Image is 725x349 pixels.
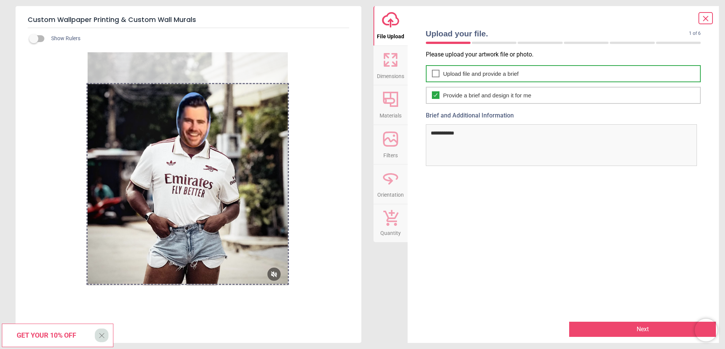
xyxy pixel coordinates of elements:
[373,125,408,164] button: Filters
[373,85,408,125] button: Materials
[569,322,716,337] button: Next
[380,108,402,120] span: Materials
[426,50,707,59] p: Please upload your artwork file or photo.
[426,28,689,39] span: Upload your file.
[426,111,701,120] label: Brief and Additional Information
[377,29,404,41] span: File Upload
[373,164,408,204] button: Orientation
[377,69,404,80] span: Dimensions
[383,148,398,160] span: Filters
[695,319,717,341] iframe: Brevo live chat
[689,30,701,37] span: 1 of 6
[377,188,404,199] span: Orientation
[373,6,408,45] button: File Upload
[28,12,349,28] h5: Custom Wallpaper Printing & Custom Wall Murals
[34,34,361,43] div: Show Rulers
[373,204,408,242] button: Quantity
[380,226,401,237] span: Quantity
[443,91,532,99] span: Provide a brief and design it for me
[373,46,408,85] button: Dimensions
[443,70,519,78] span: Upload file and provide a brief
